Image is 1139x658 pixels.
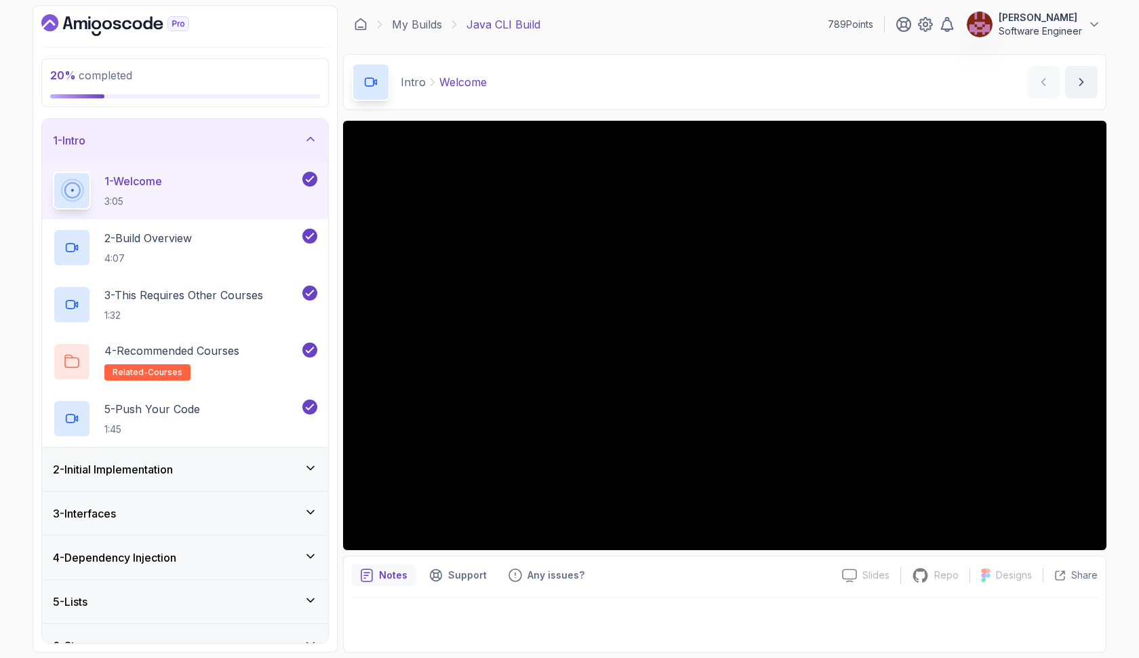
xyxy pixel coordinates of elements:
[379,568,407,582] p: Notes
[999,24,1082,38] p: Software Engineer
[53,286,317,324] button: 3-This Requires Other Courses1:32
[1027,66,1060,98] button: previous content
[1071,568,1098,582] p: Share
[996,568,1032,582] p: Designs
[401,74,426,90] p: Intro
[439,74,487,90] p: Welcome
[104,173,162,189] p: 1 - Welcome
[53,343,317,381] button: 4-Recommended Coursesrelated-courses
[104,287,263,303] p: 3 - This Requires Other Courses
[42,536,328,579] button: 4-Dependency Injection
[466,16,540,33] p: Java CLI Build
[53,132,85,149] h3: 1 - Intro
[53,229,317,267] button: 2-Build Overview4:07
[50,69,132,82] span: completed
[42,119,328,162] button: 1-Intro
[392,16,442,33] a: My Builds
[352,564,416,586] button: notes button
[421,564,495,586] button: Support button
[104,343,239,359] p: 4 - Recommended Courses
[104,195,162,208] p: 3:05
[104,401,200,417] p: 5 - Push Your Code
[104,423,200,436] p: 1:45
[1043,568,1098,582] button: Share
[113,367,182,378] span: related-courses
[500,564,593,586] button: Feedback button
[999,11,1082,24] p: [PERSON_NAME]
[104,252,192,265] p: 4:07
[966,11,1101,38] button: user profile image[PERSON_NAME]Software Engineer
[53,400,317,438] button: 5-Push Your Code1:45
[104,230,192,246] p: 2 - Build Overview
[53,638,106,654] h3: 6 - Streams
[527,568,584,582] p: Any issues?
[1065,66,1098,98] button: next content
[53,549,176,566] h3: 4 - Dependency Injection
[967,12,993,37] img: user profile image
[104,309,263,322] p: 1:32
[53,594,87,610] h3: 5 - Lists
[50,69,76,82] span: 20 %
[53,505,116,522] h3: 3 - Interfaces
[53,461,173,478] h3: 2 - Initial Implementation
[448,568,487,582] p: Support
[354,18,367,31] a: Dashboard
[42,580,328,623] button: 5-Lists
[41,14,220,36] a: Dashboard
[343,121,1106,550] iframe: 1 - Hi
[42,492,328,535] button: 3-Interfaces
[53,172,317,210] button: 1-Welcome3:05
[862,568,890,582] p: Slides
[934,568,959,582] p: Repo
[828,18,873,31] p: 789 Points
[42,448,328,491] button: 2-Initial Implementation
